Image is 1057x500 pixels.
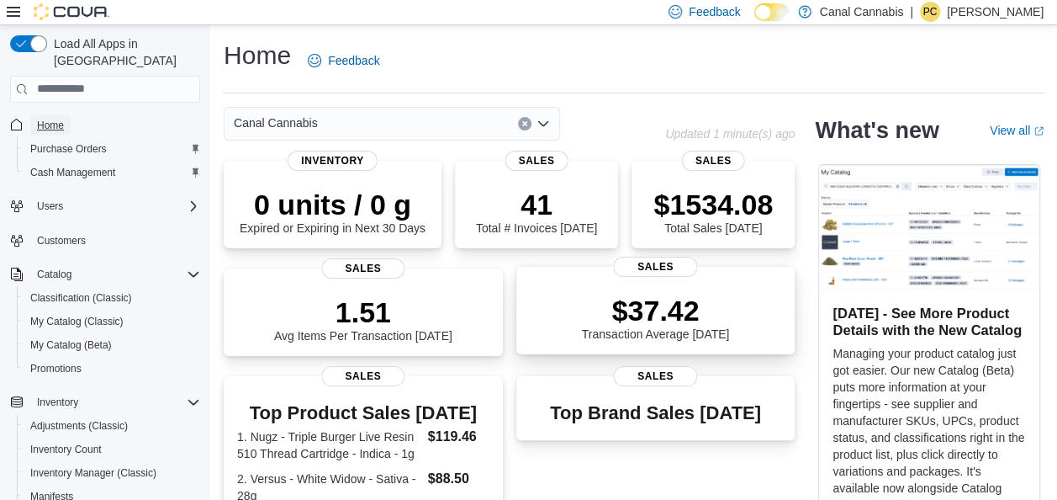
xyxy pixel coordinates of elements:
[30,392,200,412] span: Inventory
[17,438,207,461] button: Inventory Count
[476,188,597,235] div: Total # Invoices [DATE]
[274,295,452,329] p: 1.51
[17,310,207,333] button: My Catalog (Classic)
[30,264,78,285] button: Catalog
[24,359,200,379] span: Promotions
[614,366,697,386] span: Sales
[24,139,200,159] span: Purchase Orders
[820,2,904,22] p: Canal Cannabis
[30,466,156,480] span: Inventory Manager (Classic)
[923,2,938,22] span: PC
[17,137,207,161] button: Purchase Orders
[37,234,86,247] span: Customers
[910,2,913,22] p: |
[754,21,755,22] span: Dark Mode
[30,231,92,251] a: Customers
[301,44,386,77] a: Feedback
[665,127,795,141] p: Updated 1 minute(s) ago
[234,113,318,133] span: Canal Cannabis
[582,294,730,341] div: Transaction Average [DATE]
[288,151,378,171] span: Inventory
[3,263,207,286] button: Catalog
[237,428,421,462] dt: 1. Nugz - Triple Burger Live Resin 510 Thread Cartridge - Indica - 1g
[30,115,71,136] a: Home
[3,228,207,253] button: Customers
[30,392,85,412] button: Inventory
[37,199,63,213] span: Users
[30,315,124,328] span: My Catalog (Classic)
[505,151,568,171] span: Sales
[30,196,70,216] button: Users
[17,414,207,438] button: Adjustments (Classic)
[37,119,64,132] span: Home
[17,461,207,485] button: Inventory Manager (Classic)
[1033,126,1044,136] svg: External link
[24,463,200,483] span: Inventory Manager (Classic)
[17,357,207,380] button: Promotions
[321,366,404,386] span: Sales
[24,139,114,159] a: Purchase Orders
[428,469,489,489] dd: $88.50
[653,188,773,235] div: Total Sales [DATE]
[653,188,773,221] p: $1534.08
[224,39,291,72] h1: Home
[582,294,730,327] p: $37.42
[24,335,119,355] a: My Catalog (Beta)
[47,35,200,69] span: Load All Apps in [GEOGRAPHIC_DATA]
[24,439,108,460] a: Inventory Count
[614,257,697,277] span: Sales
[30,264,200,285] span: Catalog
[30,166,115,179] span: Cash Management
[24,162,200,183] span: Cash Management
[30,362,82,375] span: Promotions
[34,3,109,20] img: Cova
[24,335,200,355] span: My Catalog (Beta)
[24,463,163,483] a: Inventory Manager (Classic)
[328,52,379,69] span: Feedback
[30,196,200,216] span: Users
[3,194,207,218] button: Users
[550,403,761,423] h3: Top Brand Sales [DATE]
[240,188,425,221] p: 0 units / 0 g
[274,295,452,343] div: Avg Items Per Transaction [DATE]
[682,151,745,171] span: Sales
[24,288,139,308] a: Classification (Classic)
[17,161,207,184] button: Cash Management
[30,419,128,433] span: Adjustments (Classic)
[3,113,207,137] button: Home
[17,286,207,310] button: Classification (Classic)
[815,117,938,144] h2: What's new
[476,188,597,221] p: 41
[24,416,135,436] a: Adjustments (Classic)
[990,124,1044,137] a: View allExternal link
[518,117,531,130] button: Clear input
[30,291,132,305] span: Classification (Classic)
[24,439,200,460] span: Inventory Count
[428,427,489,447] dd: $119.46
[30,142,107,156] span: Purchase Orders
[30,114,200,136] span: Home
[920,2,940,22] div: Patrick Ciantar
[24,359,88,379] a: Promotions
[30,338,112,352] span: My Catalog (Beta)
[24,416,200,436] span: Adjustments (Classic)
[30,230,200,251] span: Customers
[37,396,78,409] span: Inventory
[536,117,550,130] button: Open list of options
[24,288,200,308] span: Classification (Classic)
[947,2,1044,22] p: [PERSON_NAME]
[754,3,790,21] input: Dark Mode
[3,391,207,414] button: Inventory
[24,311,200,332] span: My Catalog (Classic)
[24,162,122,183] a: Cash Management
[237,403,489,423] h3: Top Product Sales [DATE]
[240,188,425,235] div: Expired or Expiring in Next 30 Days
[832,305,1026,338] h3: [DATE] - See More Product Details with the New Catalog
[30,443,102,456] span: Inventory Count
[17,333,207,357] button: My Catalog (Beta)
[321,258,404,279] span: Sales
[24,311,130,332] a: My Catalog (Classic)
[37,268,71,281] span: Catalog
[689,3,740,20] span: Feedback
